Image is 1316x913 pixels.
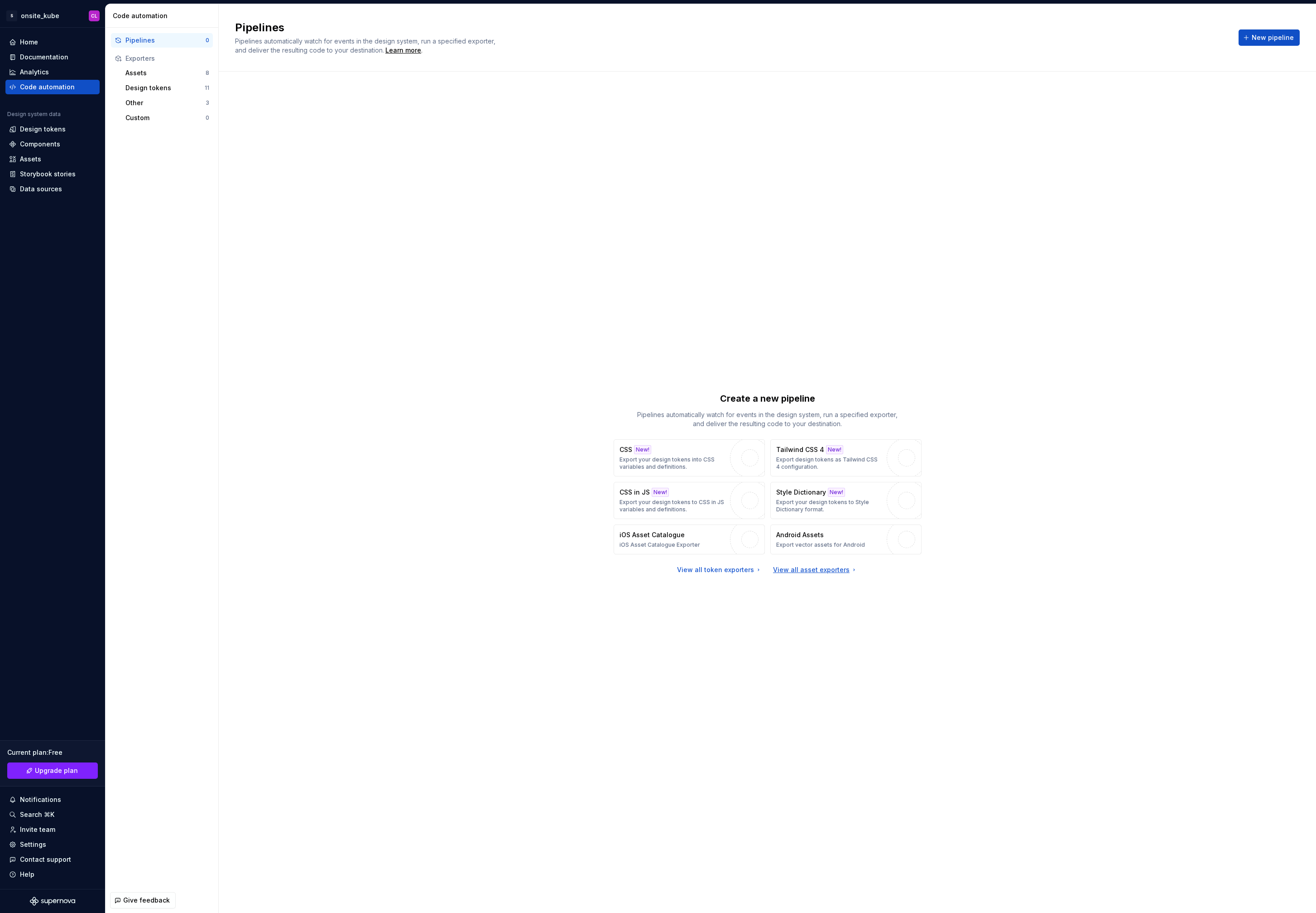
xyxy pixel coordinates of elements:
[720,392,815,405] p: Create a new pipeline
[122,111,213,125] button: Custom0
[773,565,858,574] a: View all asset exporters
[206,99,209,107] div: 3
[7,111,61,118] div: Design system data
[5,852,100,867] button: Contact support
[20,170,76,179] div: Storybook stories
[6,10,17,21] div: S
[20,870,34,879] div: Help
[125,113,206,122] div: Custom
[5,182,100,196] a: Data sources
[770,482,922,519] button: Style DictionaryNew!Export your design tokens to Style Dictionary format.
[123,896,170,905] span: Give feedback
[5,837,100,852] a: Settings
[122,96,213,110] button: Other3
[30,897,75,906] svg: Supernova Logo
[235,20,1228,35] h2: Pipelines
[1239,29,1300,46] button: New pipeline
[5,167,100,181] a: Storybook stories
[385,46,421,55] a: Learn more
[620,499,725,513] p: Export your design tokens to CSS in JS variables and definitions.
[35,766,78,775] span: Upgrade plan
[20,125,66,134] div: Design tokens
[776,456,882,471] p: Export design tokens as Tailwind CSS 4 configuration.
[110,892,176,908] button: Give feedback
[5,80,100,94] a: Code automation
[20,795,61,804] div: Notifications
[5,867,100,882] button: Help
[776,488,826,497] p: Style Dictionary
[235,37,497,54] span: Pipelines automatically watch for events in the design system, run a specified exporter, and deli...
[5,822,100,837] a: Invite team
[206,114,209,121] div: 0
[205,84,209,92] div: 11
[20,155,41,164] div: Assets
[677,565,762,574] a: View all token exporters
[776,541,865,549] p: Export vector assets for Android
[828,488,845,497] div: New!
[113,11,215,20] div: Code automation
[776,499,882,513] p: Export your design tokens to Style Dictionary format.
[384,47,423,54] span: .
[620,445,632,454] p: CSS
[91,12,97,19] div: CL
[5,35,100,49] a: Home
[620,456,725,471] p: Export your design tokens into CSS variables and definitions.
[1252,33,1294,42] span: New pipeline
[770,524,922,554] button: Android AssetsExport vector assets for Android
[770,439,922,476] button: Tailwind CSS 4New!Export design tokens as Tailwind CSS 4 configuration.
[5,137,100,151] a: Components
[620,530,685,539] p: iOS Asset Catalogue
[122,81,213,95] button: Design tokens11
[652,488,669,497] div: New!
[20,855,71,864] div: Contact support
[776,445,824,454] p: Tailwind CSS 4
[5,122,100,136] a: Design tokens
[614,439,765,476] button: CSSNew!Export your design tokens into CSS variables and definitions.
[111,33,213,48] button: Pipelines0
[5,50,100,64] a: Documentation
[7,748,98,757] div: Current plan : Free
[20,38,38,47] div: Home
[5,807,100,822] button: Search ⌘K
[634,445,651,454] div: New!
[20,825,55,834] div: Invite team
[5,792,100,807] button: Notifications
[2,6,103,25] button: Sonsite_kubeCL
[632,410,903,428] p: Pipelines automatically watch for events in the design system, run a specified exporter, and deli...
[125,98,206,107] div: Other
[125,83,205,92] div: Design tokens
[20,185,62,194] div: Data sources
[20,68,49,77] div: Analytics
[125,68,206,78] div: Assets
[206,37,209,44] div: 0
[5,152,100,166] a: Assets
[20,53,68,62] div: Documentation
[125,36,206,45] div: Pipelines
[7,762,98,779] a: Upgrade plan
[614,524,765,554] button: iOS Asset CatalogueiOS Asset Catalogue Exporter
[20,810,54,819] div: Search ⌘K
[20,840,46,849] div: Settings
[614,482,765,519] button: CSS in JSNew!Export your design tokens to CSS in JS variables and definitions.
[5,65,100,79] a: Analytics
[206,69,209,77] div: 8
[620,541,700,549] p: iOS Asset Catalogue Exporter
[20,140,60,149] div: Components
[125,54,209,63] div: Exporters
[776,530,824,539] p: Android Assets
[826,445,843,454] div: New!
[20,83,75,92] div: Code automation
[620,488,650,497] p: CSS in JS
[122,66,213,80] button: Assets8
[21,11,59,20] div: onsite_kube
